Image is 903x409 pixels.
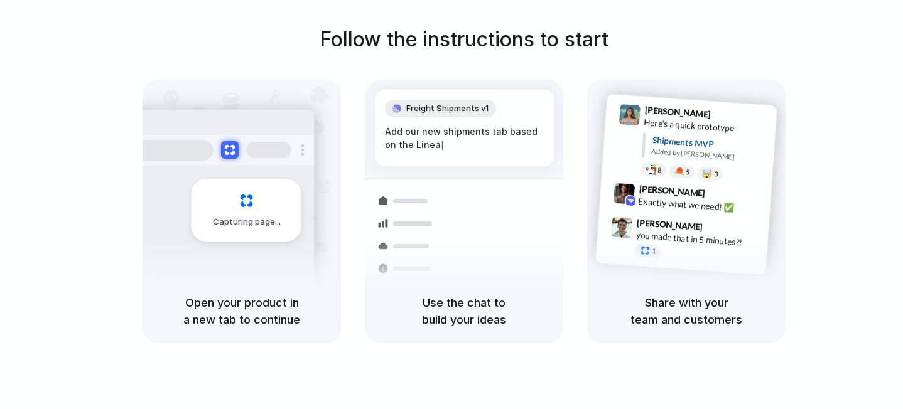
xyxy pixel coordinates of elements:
[441,140,444,150] span: |
[652,134,768,154] div: Shipments MVP
[406,102,489,115] span: Freight Shipments v1
[638,195,764,216] div: Exactly what we need! ✅
[644,103,711,121] span: [PERSON_NAME]
[158,294,326,328] h5: Open your product in a new tab to continue
[213,216,283,228] span: Capturing page
[714,171,718,178] span: 3
[702,169,713,179] div: 🤯
[602,294,771,328] h5: Share with your team and customers
[385,125,544,152] div: Add our new shipments tab based on the Linea
[651,146,767,164] div: Added by [PERSON_NAME]
[380,294,548,328] h5: Use the chat to build your ideas
[706,222,732,237] span: 9:47 AM
[652,248,656,255] span: 1
[639,182,705,200] span: [PERSON_NAME]
[715,109,740,124] span: 9:41 AM
[635,229,761,250] div: you made that in 5 minutes?!
[709,188,735,203] span: 9:42 AM
[657,167,662,174] span: 8
[637,216,703,234] span: [PERSON_NAME]
[320,24,608,55] h1: Follow the instructions to start
[686,169,690,176] span: 5
[644,116,769,137] div: Here's a quick prototype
